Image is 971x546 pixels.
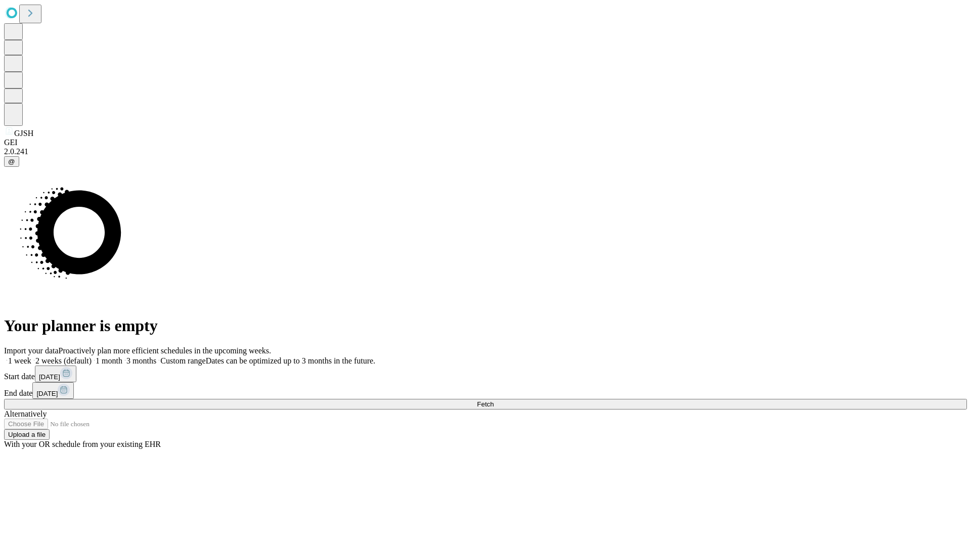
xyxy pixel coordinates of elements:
button: [DATE] [35,366,76,382]
button: [DATE] [32,382,74,399]
span: Import your data [4,346,59,355]
span: Alternatively [4,409,47,418]
span: Dates can be optimized up to 3 months in the future. [206,356,375,365]
div: End date [4,382,967,399]
span: GJSH [14,129,33,138]
span: With your OR schedule from your existing EHR [4,440,161,448]
button: @ [4,156,19,167]
span: 2 weeks (default) [35,356,92,365]
div: GEI [4,138,967,147]
span: [DATE] [39,373,60,381]
span: 1 week [8,356,31,365]
span: @ [8,158,15,165]
span: Custom range [160,356,205,365]
div: 2.0.241 [4,147,967,156]
span: Fetch [477,400,494,408]
span: Proactively plan more efficient schedules in the upcoming weeks. [59,346,271,355]
button: Upload a file [4,429,50,440]
span: 3 months [126,356,156,365]
span: 1 month [96,356,122,365]
div: Start date [4,366,967,382]
h1: Your planner is empty [4,316,967,335]
button: Fetch [4,399,967,409]
span: [DATE] [36,390,58,397]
